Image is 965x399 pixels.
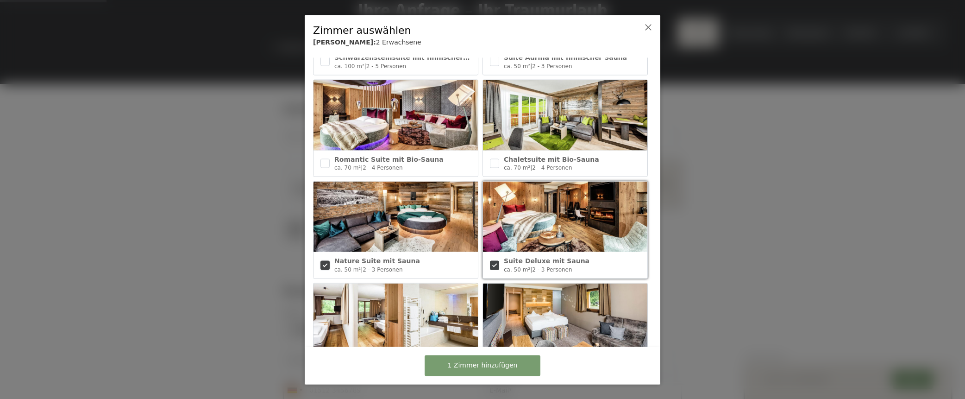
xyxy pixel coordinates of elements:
[504,155,599,163] span: Chaletsuite mit Bio-Sauna
[361,266,363,272] span: |
[504,257,589,265] span: Suite Deluxe mit Sauna
[376,38,421,46] span: 2 Erwachsene
[334,165,361,171] span: ca. 70 m²
[532,165,572,171] span: 2 - 4 Personen
[425,355,540,376] button: 1 Zimmer hinzufügen
[334,63,364,69] span: ca. 100 m²
[366,63,406,69] span: 2 - 5 Personen
[530,266,532,272] span: |
[334,257,420,265] span: Nature Suite mit Sauna
[313,283,478,354] img: Family Suite
[334,266,361,272] span: ca. 50 m²
[363,165,402,171] span: 2 - 4 Personen
[313,80,478,150] img: Romantic Suite mit Bio-Sauna
[483,182,647,252] img: Suite Deluxe mit Sauna
[532,63,572,69] span: 2 - 3 Personen
[483,80,647,150] img: Chaletsuite mit Bio-Sauna
[532,266,572,272] span: 2 - 3 Personen
[361,165,363,171] span: |
[364,63,366,69] span: |
[504,165,530,171] span: ca. 70 m²
[483,283,647,354] img: Alpin Studio
[313,23,623,38] div: Zimmer auswählen
[448,361,518,370] span: 1 Zimmer hinzufügen
[504,266,530,272] span: ca. 50 m²
[504,63,530,69] span: ca. 50 m²
[363,266,402,272] span: 2 - 3 Personen
[530,165,532,171] span: |
[334,54,488,61] span: Schwarzensteinsuite mit finnischer Sauna
[313,182,478,252] img: Nature Suite mit Sauna
[530,63,532,69] span: |
[313,38,376,46] b: [PERSON_NAME]:
[334,155,444,163] span: Romantic Suite mit Bio-Sauna
[504,54,627,61] span: Suite Aurina mit finnischer Sauna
